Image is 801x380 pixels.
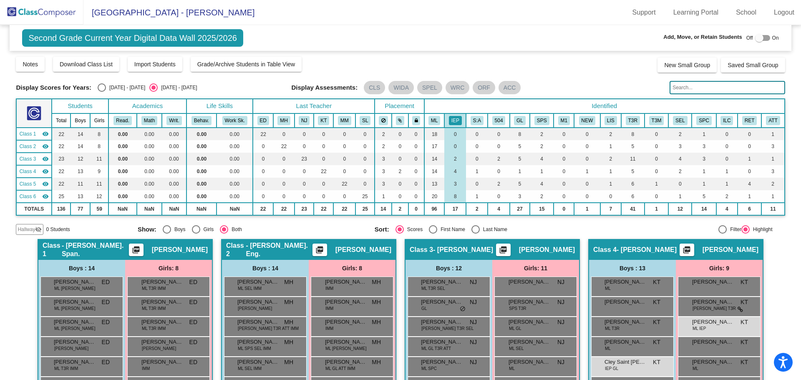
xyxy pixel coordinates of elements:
td: 0 [392,140,408,153]
td: 22 [314,165,333,178]
td: 0 [574,178,600,190]
td: 0 [466,128,488,140]
mat-radio-group: Select an option [98,83,197,92]
mat-chip: ORF [473,81,495,94]
td: 3 [761,140,784,153]
th: Girls [90,113,108,128]
td: 0.00 [186,153,217,165]
td: 2 [488,153,510,165]
td: 0 [444,140,466,153]
td: 5 [621,140,645,153]
td: 9 [90,165,108,178]
td: 0 [408,140,424,153]
span: New Small Group [664,62,710,68]
th: Keep with teacher [408,113,424,128]
td: 0.00 [137,165,162,178]
td: 0.00 [162,153,186,165]
button: T3R [626,116,640,125]
td: 0 [554,128,574,140]
td: 13 [424,178,445,190]
td: 0 [295,190,314,203]
th: Sherri Logan [355,113,375,128]
td: 3 [692,153,716,165]
button: ED [257,116,269,125]
td: 0 [466,140,488,153]
td: 14 [71,128,90,140]
td: 1 [716,165,738,178]
td: 0.00 [108,140,136,153]
td: 3 [761,165,784,178]
td: 0 [314,128,333,140]
button: Print Students Details [496,244,511,256]
th: Academics [108,99,186,113]
td: 0 [738,140,762,153]
td: 0 [488,128,510,140]
a: Logout [767,6,801,19]
td: 11 [621,153,645,165]
button: GL [514,116,526,125]
td: 0 [273,178,295,190]
th: Student has limited or interrupted schooling - former newcomer [600,113,621,128]
td: 14 [424,165,445,178]
td: 2 [375,128,392,140]
td: 0 [408,128,424,140]
td: 0.00 [137,153,162,165]
td: 2 [761,178,784,190]
th: Boys [71,113,90,128]
td: 2 [530,128,554,140]
td: 12 [71,153,90,165]
td: 0.00 [162,190,186,203]
td: 0 [314,190,333,203]
td: 0 [716,128,738,140]
td: Meiasha Harris - Harris - Imm. Eng. [16,140,52,153]
th: Tier 3 Supports in Math [645,113,669,128]
td: 0 [668,178,692,190]
td: 0.00 [108,128,136,140]
button: SPS [534,116,549,125]
td: 0 [253,190,273,203]
td: 2 [600,128,621,140]
td: 4 [530,153,554,165]
button: T3M [649,116,664,125]
td: 0.00 [137,128,162,140]
td: 0.00 [137,190,162,203]
th: Keep with students [392,113,408,128]
span: Class 4 [19,168,36,175]
th: Glasses [510,113,530,128]
td: 0 [295,178,314,190]
th: SPST [530,113,554,128]
td: 1 [530,165,554,178]
td: 0 [273,165,295,178]
td: 0 [466,178,488,190]
td: 0 [253,153,273,165]
button: Print Students Details [680,244,694,256]
div: [DATE] - [DATE] [158,84,197,91]
td: 1 [761,153,784,165]
button: Read. [113,116,132,125]
td: 2 [444,153,466,165]
th: Tier 3 Supports in Reading [621,113,645,128]
button: Work Sk. [222,116,247,125]
span: Second Grade Current Year Digital Data Wall 2025/2026 [22,29,243,47]
button: ML [428,116,440,125]
td: 1 [716,178,738,190]
td: 0.00 [217,140,253,153]
mat-icon: visibility [42,181,49,187]
td: 0 [392,178,408,190]
td: 0 [408,153,424,165]
td: 25 [52,190,71,203]
td: 0 [295,165,314,178]
td: 0.00 [217,128,253,140]
button: LIS [605,116,617,125]
td: 23 [52,153,71,165]
button: Print Students Details [129,244,144,256]
td: 2 [392,165,408,178]
td: 11 [90,153,108,165]
button: SEL [673,116,687,125]
td: 5 [621,165,645,178]
mat-icon: visibility [42,168,49,175]
td: 12 [90,190,108,203]
th: Retained at some point, or was placed back at time of enrollment [738,113,762,128]
td: 0.00 [108,190,136,203]
th: Last Teacher [253,99,375,113]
